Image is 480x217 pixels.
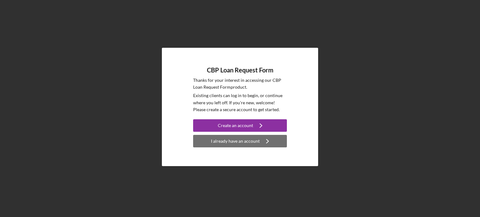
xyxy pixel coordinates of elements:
p: Existing clients can log in to begin, or continue where you left off. If you're new, welcome! Ple... [193,92,287,113]
h4: CBP Loan Request Form [207,67,273,74]
div: I already have an account [211,135,260,147]
button: Create an account [193,119,287,132]
p: Thanks for your interest in accessing our CBP Loan Request Form product. [193,77,287,91]
div: Create an account [218,119,253,132]
button: I already have an account [193,135,287,147]
a: Create an account [193,119,287,133]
